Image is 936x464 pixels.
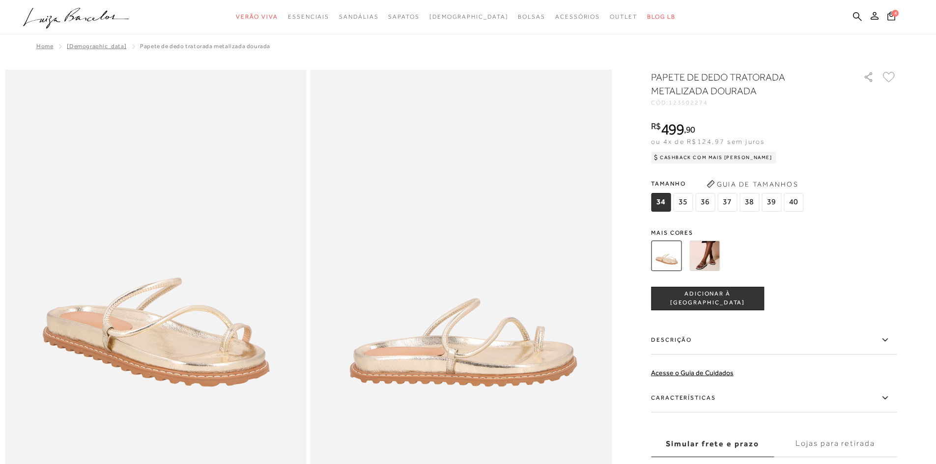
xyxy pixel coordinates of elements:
[651,176,806,191] span: Tamanho
[429,8,509,26] a: noSubCategoriesText
[717,193,737,212] span: 37
[610,13,637,20] span: Outlet
[703,176,801,192] button: Guia de Tamanhos
[651,431,774,457] label: Simular frete e prazo
[429,13,509,20] span: [DEMOGRAPHIC_DATA]
[388,13,419,20] span: Sapatos
[762,193,781,212] span: 39
[774,431,897,457] label: Lojas para retirada
[739,193,759,212] span: 38
[610,8,637,26] a: categoryNavScreenReaderText
[884,11,898,24] button: 4
[388,8,419,26] a: categoryNavScreenReaderText
[684,125,695,134] i: ,
[651,326,897,355] label: Descrição
[236,8,278,26] a: categoryNavScreenReaderText
[652,290,764,307] span: ADICIONAR À [GEOGRAPHIC_DATA]
[140,43,270,50] span: PAPETE DE DEDO TRATORADA METALIZADA DOURADA
[651,100,848,106] div: CÓD:
[651,152,776,164] div: Cashback com Mais [PERSON_NAME]
[651,122,661,131] i: R$
[651,193,671,212] span: 34
[784,193,803,212] span: 40
[651,369,734,377] a: Acesse o Guia de Cuidados
[695,193,715,212] span: 36
[651,287,764,310] button: ADICIONAR À [GEOGRAPHIC_DATA]
[661,120,684,138] span: 499
[339,8,378,26] a: categoryNavScreenReaderText
[647,8,676,26] a: BLOG LB
[339,13,378,20] span: Sandálias
[686,124,695,135] span: 90
[651,230,897,236] span: Mais cores
[892,10,899,17] span: 4
[651,137,765,145] span: ou 4x de R$124,97 sem juros
[288,8,329,26] a: categoryNavScreenReaderText
[518,8,545,26] a: categoryNavScreenReaderText
[555,13,600,20] span: Acessórios
[647,13,676,20] span: BLOG LB
[689,241,720,271] img: PAPETE DE DEDO TRATORADA METALIZADA PRATA
[673,193,693,212] span: 35
[288,13,329,20] span: Essenciais
[651,384,897,412] label: Características
[36,43,53,50] a: Home
[651,70,835,98] h1: PAPETE DE DEDO TRATORADA METALIZADA DOURADA
[67,43,126,50] a: [DEMOGRAPHIC_DATA]
[669,99,708,106] span: 123502274
[651,241,681,271] img: PAPETE DE DEDO TRATORADA METALIZADA DOURADA
[236,13,278,20] span: Verão Viva
[555,8,600,26] a: categoryNavScreenReaderText
[518,13,545,20] span: Bolsas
